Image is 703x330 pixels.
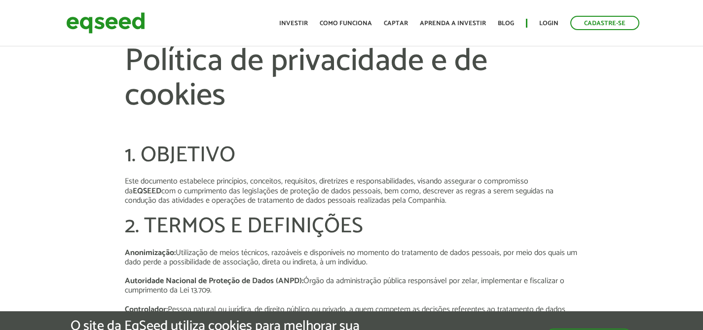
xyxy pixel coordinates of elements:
a: Aprenda a investir [420,20,486,27]
a: Login [539,20,558,27]
p: Este documento estabelece princípios, conceitos, requisitos, diretrizes e responsabilidades, visa... [125,177,579,205]
a: Cadastre-se [570,16,639,30]
strong: EQSEED [133,184,161,198]
a: Investir [279,20,308,27]
a: Captar [384,20,408,27]
strong: Anonimização: [125,246,176,259]
a: Blog [498,20,514,27]
h1: Política de privacidade e de cookies [125,44,579,144]
strong: Autoridade Nacional de Proteção de Dados (ANPD): [125,274,303,288]
img: EqSeed [66,10,145,36]
p: Utilização de meios técnicos, razoáveis e disponíveis no momento do tratamento de dados pessoais,... [125,248,579,267]
strong: Controlador: [125,303,168,316]
p: Pessoa natural ou jurídica, de direito público ou privado, a quem competem as decisões referentes... [125,305,579,324]
h2: 1. OBJETIVO [125,144,579,167]
p: Órgão da administração pública responsável por zelar, implementar e fiscalizar o cumprimento da L... [125,276,579,295]
h2: 2. TERMOS E DEFINIÇÕES [125,215,579,238]
a: Como funciona [320,20,372,27]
